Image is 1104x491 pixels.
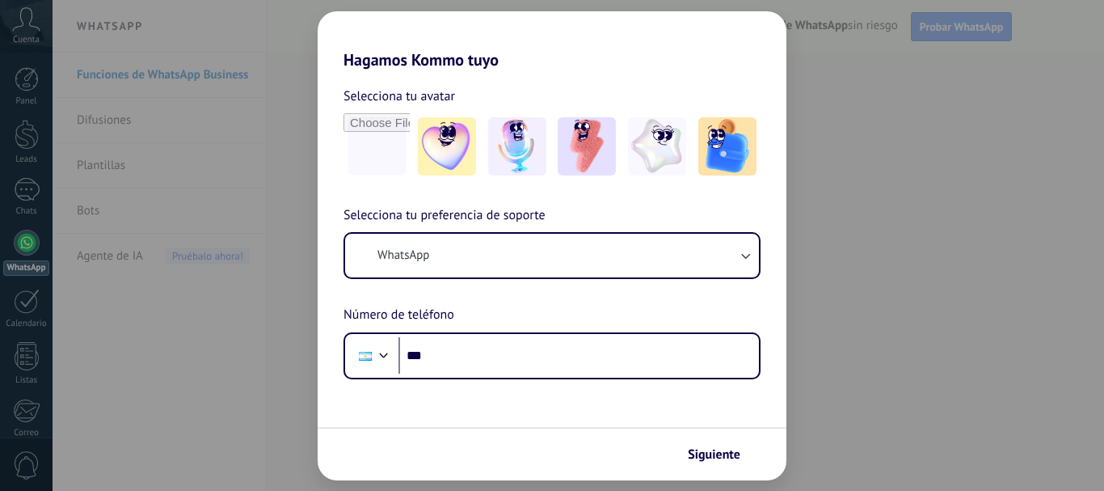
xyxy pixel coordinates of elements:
img: -5.jpeg [698,117,756,176]
span: Selecciona tu avatar [343,86,455,107]
img: -4.jpeg [628,117,686,176]
span: Número de teléfono [343,305,454,326]
span: WhatsApp [377,248,429,264]
span: Selecciona tu preferencia de soporte [343,205,546,226]
img: -2.jpeg [488,117,546,176]
div: Argentina: + 54 [350,339,381,373]
span: Siguiente [688,449,740,460]
button: WhatsApp [345,234,759,277]
button: Siguiente [681,441,762,468]
img: -3.jpeg [558,117,616,176]
h2: Hagamos Kommo tuyo [318,11,786,70]
img: -1.jpeg [418,117,476,176]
